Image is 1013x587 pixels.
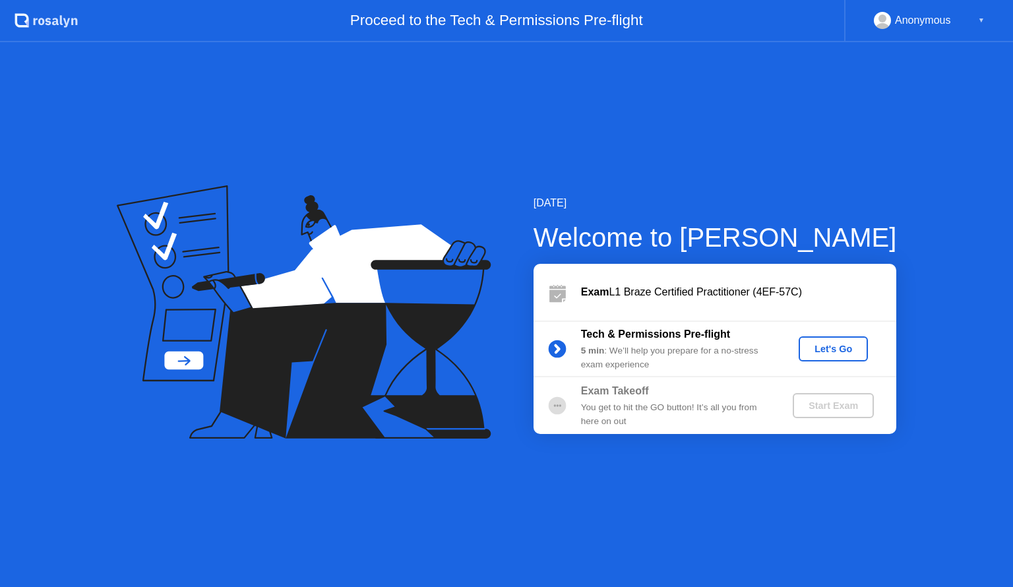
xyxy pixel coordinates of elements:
button: Start Exam [793,393,874,418]
div: : We’ll help you prepare for a no-stress exam experience [581,344,771,371]
div: [DATE] [534,195,897,211]
b: Tech & Permissions Pre-flight [581,328,730,340]
button: Let's Go [799,336,868,361]
b: 5 min [581,346,605,355]
div: ▼ [978,12,985,29]
b: Exam Takeoff [581,385,649,396]
div: You get to hit the GO button! It’s all you from here on out [581,401,771,428]
b: Exam [581,286,609,297]
div: Start Exam [798,400,869,411]
div: Welcome to [PERSON_NAME] [534,218,897,257]
div: Let's Go [804,344,863,354]
div: L1 Braze Certified Practitioner (4EF-57C) [581,284,896,300]
div: Anonymous [895,12,951,29]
